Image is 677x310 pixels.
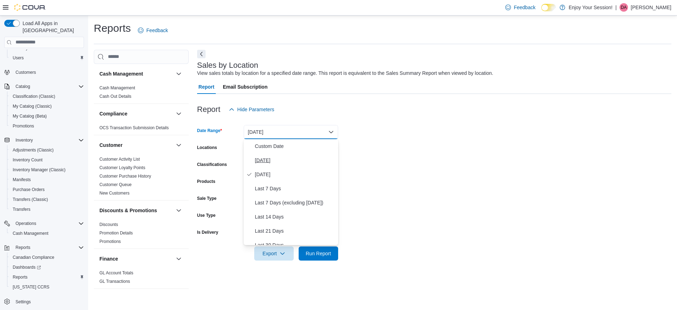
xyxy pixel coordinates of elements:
[13,68,39,77] a: Customers
[13,255,54,260] span: Canadian Compliance
[10,146,56,154] a: Adjustments (Classic)
[7,145,87,155] button: Adjustments (Classic)
[13,123,34,129] span: Promotions
[175,70,183,78] button: Cash Management
[197,229,218,235] label: Is Delivery
[10,92,84,101] span: Classification (Classic)
[99,279,130,284] span: GL Transactions
[10,253,57,262] a: Canadian Compliance
[197,179,215,184] label: Products
[7,282,87,292] button: [US_STATE] CCRS
[197,128,222,133] label: Date Range
[94,269,189,288] div: Finance
[13,231,48,236] span: Cash Management
[197,213,215,218] label: Use Type
[99,255,118,262] h3: Finance
[99,231,133,236] a: Promotion Details
[631,3,671,12] p: [PERSON_NAME]
[13,207,30,212] span: Transfers
[10,102,55,111] a: My Catalog (Classic)
[197,196,216,201] label: Sale Type
[621,3,627,12] span: DA
[255,170,335,179] span: [DATE]
[13,82,84,91] span: Catalog
[7,175,87,185] button: Manifests
[258,246,289,261] span: Export
[1,135,87,145] button: Inventory
[99,173,151,179] span: Customer Purchase History
[99,110,173,117] button: Compliance
[10,263,84,272] span: Dashboards
[99,125,169,131] span: OCS Transaction Submission Details
[99,174,151,179] a: Customer Purchase History
[13,187,45,192] span: Purchase Orders
[7,165,87,175] button: Inventory Manager (Classic)
[99,94,132,99] a: Cash Out Details
[7,272,87,282] button: Reports
[7,121,87,131] button: Promotions
[10,205,33,214] a: Transfers
[13,167,66,173] span: Inventory Manager (Classic)
[99,157,140,162] a: Customer Activity List
[197,162,227,167] label: Classifications
[99,94,132,99] span: Cash Out Details
[94,220,189,249] div: Discounts & Promotions
[255,198,335,207] span: Last 7 Days (excluding [DATE])
[10,102,84,111] span: My Catalog (Classic)
[7,228,87,238] button: Cash Management
[99,165,145,170] a: Customer Loyalty Points
[99,239,121,244] span: Promotions
[94,155,189,200] div: Customer
[223,80,268,94] span: Email Subscription
[10,185,84,194] span: Purchase Orders
[10,112,84,120] span: My Catalog (Beta)
[255,184,335,193] span: Last 7 Days
[255,241,335,249] span: Last 30 Days
[175,109,183,118] button: Compliance
[255,213,335,221] span: Last 14 Days
[99,270,133,275] a: GL Account Totals
[1,296,87,306] button: Settings
[13,55,24,61] span: Users
[10,263,44,272] a: Dashboards
[16,299,31,305] span: Settings
[10,166,84,174] span: Inventory Manager (Classic)
[13,297,84,306] span: Settings
[226,102,277,117] button: Hide Parameters
[244,125,338,139] button: [DATE]
[10,122,37,130] a: Promotions
[99,142,173,149] button: Customer
[99,222,118,227] a: Discounts
[255,227,335,235] span: Last 21 Days
[13,243,33,252] button: Reports
[10,112,50,120] a: My Catalog (Beta)
[1,67,87,77] button: Customers
[7,185,87,195] button: Purchase Orders
[99,207,173,214] button: Discounts & Promotions
[13,82,33,91] button: Catalog
[10,166,68,174] a: Inventory Manager (Classic)
[7,155,87,165] button: Inventory Count
[13,68,84,77] span: Customers
[99,182,132,187] span: Customer Queue
[1,243,87,252] button: Reports
[99,270,133,276] span: GL Account Totals
[199,80,214,94] span: Report
[175,141,183,149] button: Customer
[99,70,173,77] button: Cash Management
[569,3,613,12] p: Enjoy Your Session!
[14,4,46,11] img: Cova
[7,195,87,204] button: Transfers (Classic)
[99,125,169,130] a: OCS Transaction Submission Details
[541,4,556,11] input: Dark Mode
[16,84,30,89] span: Catalog
[175,294,183,303] button: Inventory
[1,219,87,228] button: Operations
[13,284,49,290] span: [US_STATE] CCRS
[10,156,84,164] span: Inventory Count
[7,91,87,101] button: Classification (Classic)
[10,205,84,214] span: Transfers
[13,157,43,163] span: Inventory Count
